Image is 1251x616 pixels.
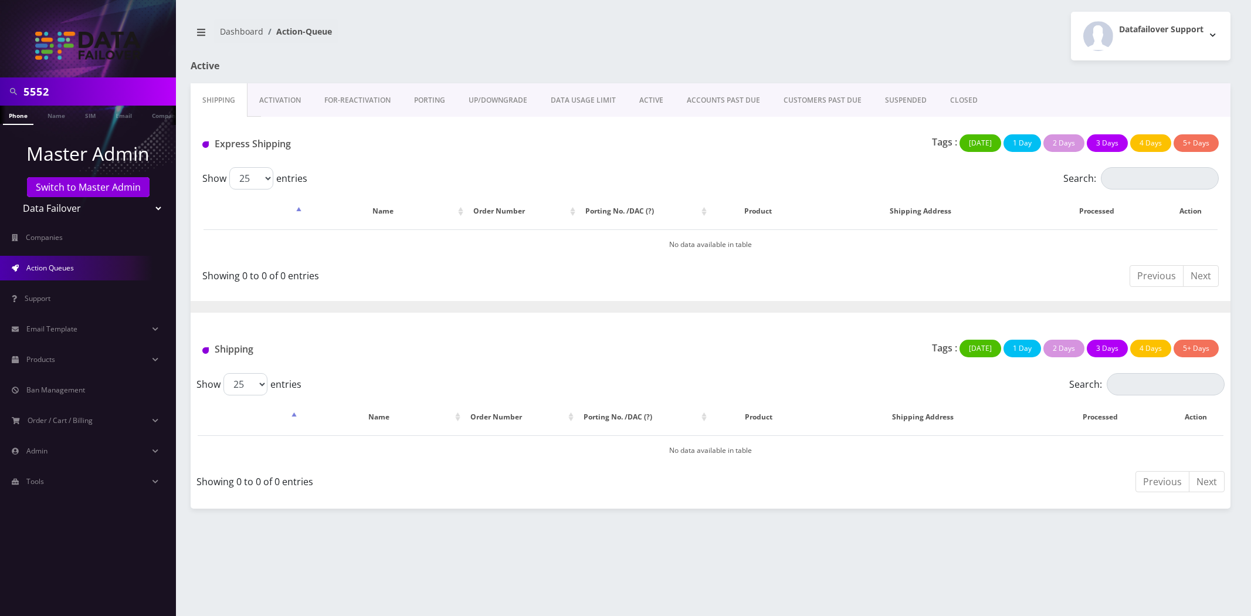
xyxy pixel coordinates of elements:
[198,400,300,434] th: : activate to sort column descending
[873,83,938,117] a: SUSPENDED
[579,194,710,228] th: Porting No. /DAC (?): activate to sort column ascending
[196,470,702,489] div: Showing 0 to 0 of 0 entries
[467,194,578,228] th: Order Number: activate to sort column ascending
[202,264,702,283] div: Showing 0 to 0 of 0 entries
[3,106,33,125] a: Phone
[457,83,539,117] a: UP/DOWNGRADE
[1003,134,1041,152] button: 1 Day
[23,80,173,103] input: Search in Company
[202,344,530,355] h1: Shipping
[196,373,301,395] label: Show entries
[1130,134,1171,152] button: 4 Days
[1069,373,1225,395] label: Search:
[1164,194,1218,228] th: Action
[960,134,1001,152] button: [DATE]
[204,194,304,228] th: : activate to sort column descending
[301,400,464,434] th: Name: activate to sort column ascending
[28,415,93,425] span: Order / Cart / Billing
[1003,340,1041,357] button: 1 Day
[1043,340,1084,357] button: 2 Days
[932,135,957,149] p: Tags :
[229,167,273,189] select: Showentries
[313,83,402,117] a: FOR-REActivation
[26,476,44,486] span: Tools
[198,435,1223,465] td: No data available in table
[110,106,138,124] a: Email
[465,400,577,434] th: Order Number: activate to sort column ascending
[806,194,1035,228] th: Shipping Address
[1189,471,1225,493] a: Next
[26,354,55,364] span: Products
[1174,340,1219,357] button: 5+ Days
[1063,167,1219,189] label: Search:
[960,340,1001,357] button: [DATE]
[402,83,457,117] a: PORTING
[25,293,50,303] span: Support
[1101,167,1219,189] input: Search:
[932,341,957,355] p: Tags :
[1087,340,1128,357] button: 3 Days
[711,194,805,228] th: Product
[263,25,332,38] li: Action-Queue
[807,400,1038,434] th: Shipping Address
[578,400,710,434] th: Porting No. /DAC (?): activate to sort column ascending
[938,83,989,117] a: CLOSED
[1107,373,1225,395] input: Search:
[220,26,263,37] a: Dashboard
[628,83,675,117] a: ACTIVE
[1130,265,1184,287] a: Previous
[191,83,248,117] a: Shipping
[27,177,150,197] a: Switch to Master Admin
[772,83,873,117] a: CUSTOMERS PAST DUE
[26,385,85,395] span: Ban Management
[26,232,63,242] span: Companies
[1183,265,1219,287] a: Next
[202,347,209,354] img: Shipping
[1036,194,1162,228] th: Processed: activate to sort column ascending
[26,263,74,273] span: Action Queues
[191,19,702,53] nav: breadcrumb
[191,60,526,72] h1: Active
[1043,134,1084,152] button: 2 Days
[675,83,772,117] a: ACCOUNTS PAST DUE
[204,229,1218,259] td: No data available in table
[202,167,307,189] label: Show entries
[1039,400,1167,434] th: Processed: activate to sort column ascending
[1119,25,1203,35] h2: Datafailover Support
[146,106,185,124] a: Company
[223,373,267,395] select: Showentries
[711,400,806,434] th: Product
[248,83,313,117] a: Activation
[1168,400,1223,434] th: Action
[79,106,101,124] a: SIM
[26,446,48,456] span: Admin
[1071,12,1230,60] button: Datafailover Support
[306,194,466,228] th: Name: activate to sort column ascending
[1130,340,1171,357] button: 4 Days
[42,106,71,124] a: Name
[202,141,209,148] img: Express Shipping
[1174,134,1219,152] button: 5+ Days
[1135,471,1189,493] a: Previous
[202,138,530,150] h1: Express Shipping
[35,32,141,60] img: Data Failover
[26,324,77,334] span: Email Template
[539,83,628,117] a: DATA USAGE LIMIT
[1087,134,1128,152] button: 3 Days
